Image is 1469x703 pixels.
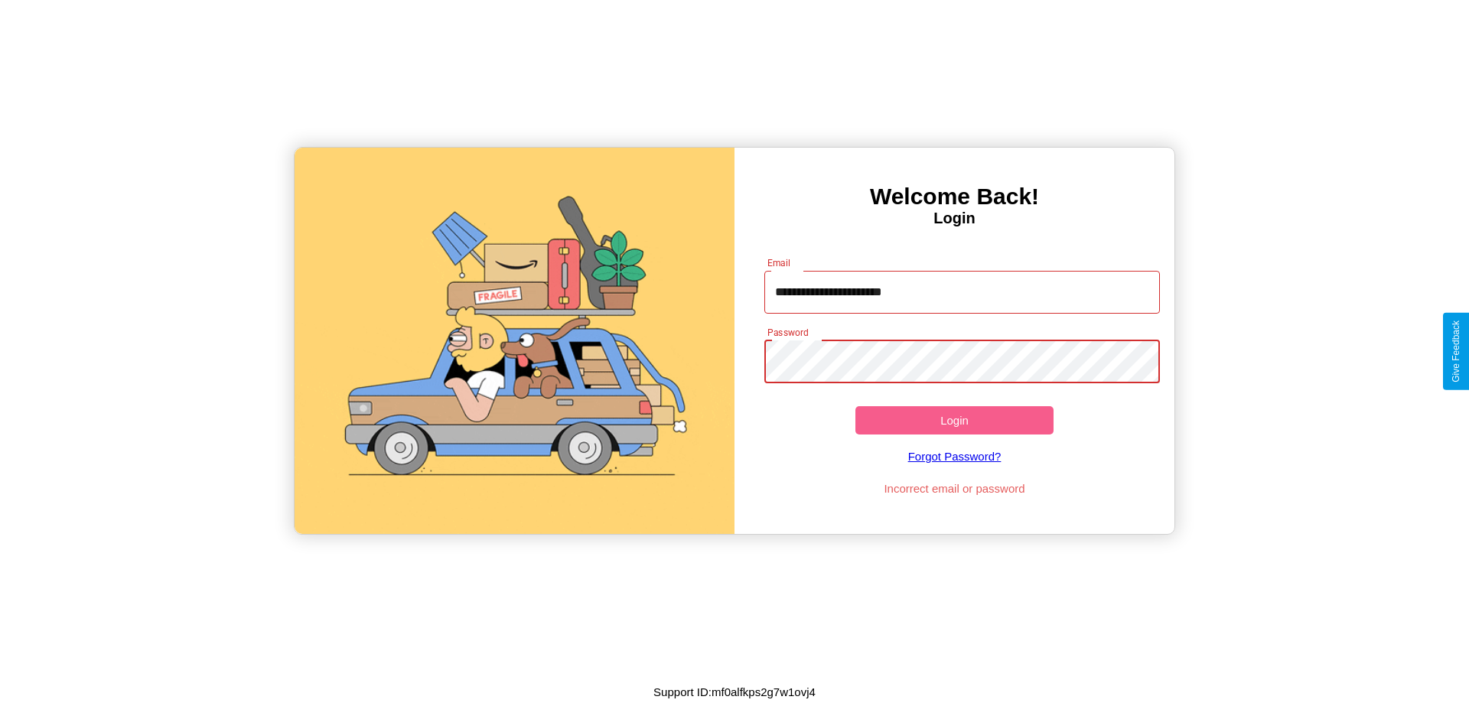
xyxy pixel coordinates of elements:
[295,148,734,534] img: gif
[734,210,1174,227] h4: Login
[653,682,816,702] p: Support ID: mf0alfkps2g7w1ovj4
[855,406,1054,434] button: Login
[757,478,1153,499] p: Incorrect email or password
[767,326,808,339] label: Password
[757,434,1153,478] a: Forgot Password?
[1451,321,1461,382] div: Give Feedback
[734,184,1174,210] h3: Welcome Back!
[767,256,791,269] label: Email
